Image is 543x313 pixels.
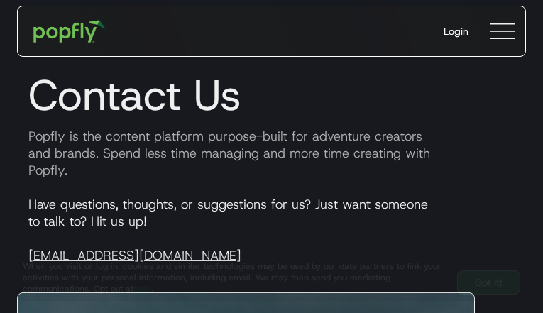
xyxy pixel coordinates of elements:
[23,10,115,53] a: home
[28,247,241,264] a: [EMAIL_ADDRESS][DOMAIN_NAME]
[17,70,526,121] h1: Contact Us
[444,24,468,38] div: Login
[17,196,526,264] p: Have questions, thoughts, or suggestions for us? Just want someone to talk to? Hit us up!
[17,128,526,179] p: Popfly is the content platform purpose-built for adventure creators and brands. Spend less time m...
[457,270,520,295] a: Got It!
[23,260,446,295] div: When you visit or log in, cookies and similar technologies may be used by our data partners to li...
[133,283,151,295] a: here
[432,13,480,50] a: Login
